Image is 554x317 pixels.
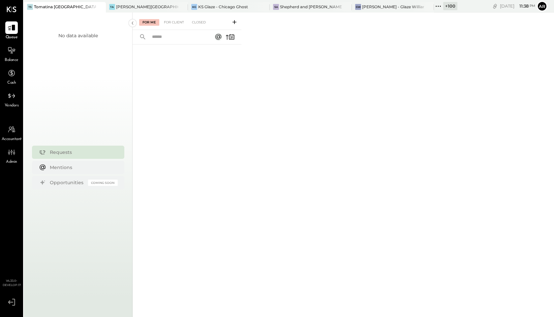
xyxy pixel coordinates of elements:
div: KG [191,4,197,10]
span: Vendors [5,103,19,109]
a: Balance [0,44,23,63]
div: For Client [161,19,187,26]
div: For Me [139,19,159,26]
div: Requests [50,149,114,156]
div: TA [109,4,115,10]
div: [PERSON_NAME] - Glaze Williamsburg One LLC [362,4,424,10]
div: KS Glaze - Chicago Ghost [198,4,248,10]
div: Opportunities [50,179,85,186]
a: Queue [0,21,23,41]
span: Balance [5,57,18,63]
div: GW [355,4,361,10]
div: Coming Soon [88,180,118,186]
div: Closed [189,19,209,26]
div: [PERSON_NAME][GEOGRAPHIC_DATA] [116,4,178,10]
span: Accountant [2,136,22,142]
div: [DATE] [500,3,535,9]
div: No data available [58,32,98,39]
div: Shepherd and [PERSON_NAME] [280,4,342,10]
div: Tomatina [GEOGRAPHIC_DATA][PERSON_NAME] [34,4,96,10]
div: copy link [492,3,498,10]
a: Vendors [0,90,23,109]
div: Sa [273,4,279,10]
a: Cash [0,67,23,86]
a: Admin [0,146,23,165]
a: Accountant [0,123,23,142]
div: TS [27,4,33,10]
span: Queue [6,35,18,41]
span: Admin [6,159,17,165]
button: Ar [537,1,547,12]
div: + 100 [443,2,457,10]
span: Cash [7,80,16,86]
div: Mentions [50,164,114,171]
